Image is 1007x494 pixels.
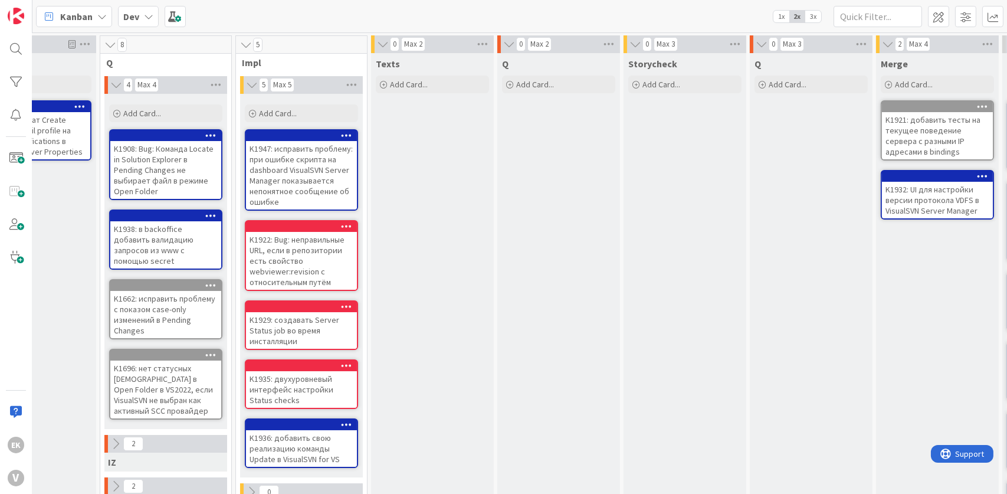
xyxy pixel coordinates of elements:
[246,221,357,290] div: K1922: Bug: неправильные URL, если в репозитории есть свойство webviewer:revision с относительным...
[60,9,93,24] span: Kanban
[882,102,993,159] div: K1921: добавить тесты на текущее поведение сервера с разными IP адресами в bindings
[109,279,222,339] a: K1662: исправить проблему с показом case-only изменений в Pending Changes
[246,430,357,467] div: K1936: добавить свою реализацию команды Update в VisualSVN for VS
[110,221,221,269] div: K1938: в backoffice добавить валидацию запросов из www с помощью secret
[245,220,358,291] a: K1922: Bug: неправильные URL, если в репозитории есть свойство webviewer:revision с относительным...
[246,141,357,210] div: K1947: исправить проблему: при ошибке скрипта на dashboard VisualSVN Server Manager показывается ...
[376,58,400,70] span: Texts
[110,141,221,199] div: K1908: Bug: Команда Locate in Solution Explorer в Pending Changes не выбирает файл в режиме Open ...
[109,129,222,200] a: K1908: Bug: Команда Locate in Solution Explorer в Pending Changes не выбирает файл в режиме Open ...
[769,37,778,51] span: 0
[882,171,993,218] div: K1932: UI для настройки версии протокола VDFS в VisualSVN Server Manager
[246,420,357,467] div: K1936: добавить свою реализацию команды Update в VisualSVN for VS
[123,11,139,22] b: Dev
[123,437,143,451] span: 2
[755,58,761,70] span: Q
[881,170,994,220] a: K1932: UI для настройки версии протокола VDFS в VisualSVN Server Manager
[789,11,805,22] span: 2x
[882,112,993,159] div: K1921: добавить тесты на текущее поведение сервера с разными IP адресами в bindings
[805,11,821,22] span: 3x
[110,361,221,418] div: K1696: нет статусных [DEMOGRAPHIC_DATA] в Open Folder в VS2022, если VisualSVN не выбран как акти...
[273,82,291,88] div: Max 5
[110,280,221,338] div: K1662: исправить проблему с показом case-only изменений в Pending Changes
[642,37,652,51] span: 0
[245,129,358,211] a: K1947: исправить проблему: при ошибке скрипта на dashboard VisualSVN Server Manager показывается ...
[502,58,509,70] span: Q
[882,182,993,218] div: K1932: UI для настройки версии протокола VDFS в VisualSVN Server Manager
[123,108,161,119] span: Add Card...
[773,11,789,22] span: 1x
[657,41,675,47] div: Max 3
[123,479,143,493] span: 2
[259,108,297,119] span: Add Card...
[137,82,156,88] div: Max 4
[123,78,133,92] span: 4
[246,232,357,290] div: K1922: Bug: неправильные URL, если в репозитории есть свойство webviewer:revision с относительным...
[245,418,358,468] a: K1936: добавить свою реализацию команды Update в VisualSVN for VS
[108,456,116,468] span: IZ
[117,38,127,52] span: 8
[895,79,933,90] span: Add Card...
[245,300,358,350] a: K1929: создавать Server Status job во время инсталляции
[259,78,268,92] span: 5
[246,130,357,210] div: K1947: исправить проблему: при ошибке скрипта на dashboard VisualSVN Server Manager показывается ...
[110,350,221,418] div: K1696: нет статусных [DEMOGRAPHIC_DATA] в Open Folder в VS2022, если VisualSVN не выбран как акти...
[530,41,549,47] div: Max 2
[253,38,263,52] span: 5
[881,100,994,161] a: K1921: добавить тесты на текущее поведение сервера с разными IP адресами в bindings
[516,37,526,51] span: 0
[628,58,677,70] span: Storycheck
[769,79,806,90] span: Add Card...
[246,302,357,349] div: K1929: создавать Server Status job во время инсталляции
[246,312,357,349] div: K1929: создавать Server Status job во время инсталляции
[242,57,352,68] span: Impl
[245,359,358,409] a: K1935: двухуровневый интерфейс настройки Status checks
[109,210,222,270] a: K1938: в backoffice добавить валидацию запросов из www с помощью secret
[881,58,908,70] span: Merge
[110,211,221,269] div: K1938: в backoffice добавить валидацию запросов из www с помощью secret
[25,2,54,16] span: Support
[8,8,24,24] img: Visit kanbanzone.com
[8,470,24,486] div: V
[246,361,357,408] div: K1935: двухуровневый интерфейс настройки Status checks
[109,349,222,420] a: K1696: нет статусных [DEMOGRAPHIC_DATA] в Open Folder в VS2022, если VisualSVN не выбран как акти...
[110,130,221,199] div: K1908: Bug: Команда Locate in Solution Explorer в Pending Changes не выбирает файл в режиме Open ...
[110,291,221,338] div: K1662: исправить проблему с показом case-only изменений в Pending Changes
[516,79,554,90] span: Add Card...
[895,37,904,51] span: 2
[783,41,801,47] div: Max 3
[404,41,422,47] div: Max 2
[390,37,399,51] span: 0
[246,371,357,408] div: K1935: двухуровневый интерфейс настройки Status checks
[106,57,217,68] span: Q
[834,6,922,27] input: Quick Filter...
[390,79,428,90] span: Add Card...
[909,41,927,47] div: Max 4
[642,79,680,90] span: Add Card...
[8,437,24,453] div: EK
